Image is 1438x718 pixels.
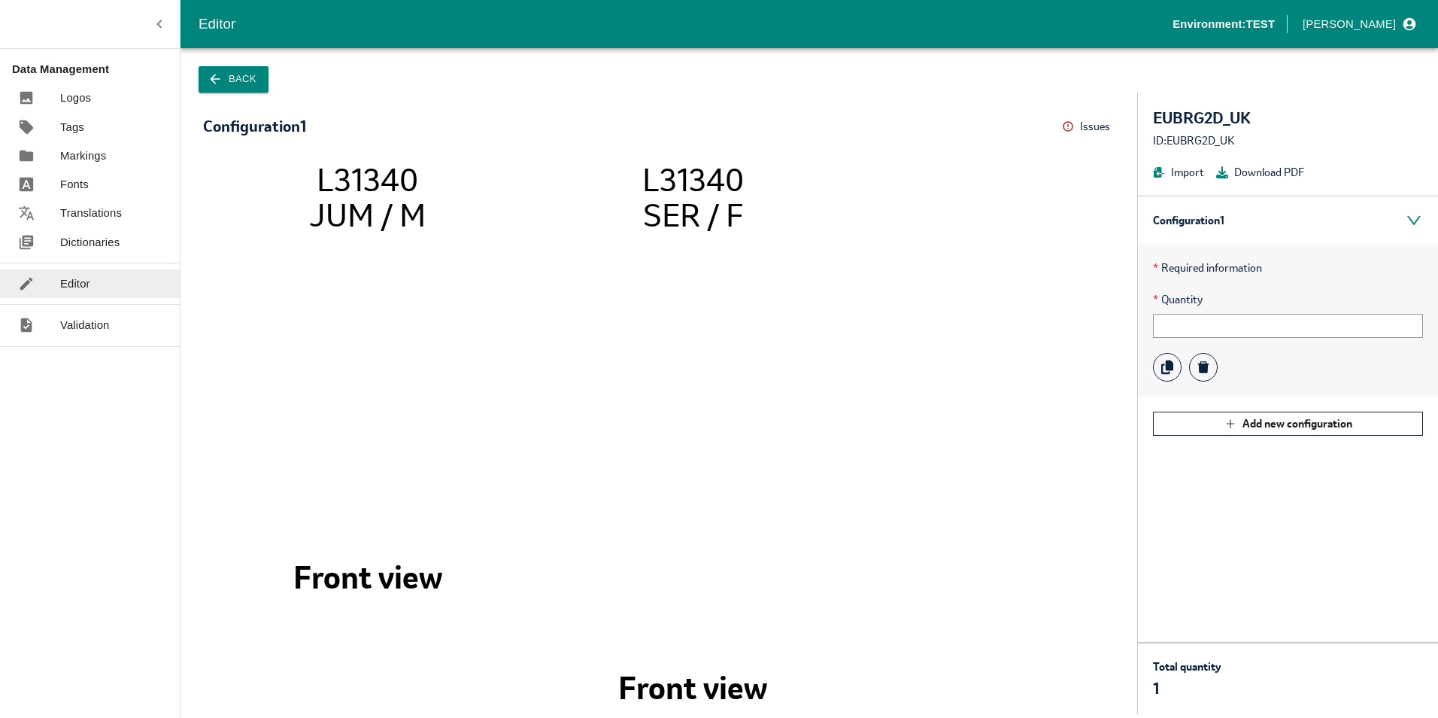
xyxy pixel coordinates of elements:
[643,195,743,236] tspan: SER / F
[60,148,106,164] p: Markings
[1153,678,1221,699] p: 1
[60,119,84,135] p: Tags
[1303,16,1396,32] p: [PERSON_NAME]
[1153,108,1423,129] div: EUBRG2D_UK
[1216,164,1304,181] button: Download PDF
[199,66,268,93] button: Back
[1153,164,1204,181] button: Import
[1153,260,1423,276] p: Required information
[293,557,442,598] tspan: Front view
[1062,115,1115,138] button: Issues
[1153,132,1423,149] div: ID: EUBRG2D_UK
[1153,659,1221,675] p: Total quantity
[1153,291,1423,308] span: Quantity
[60,90,91,106] p: Logos
[60,275,90,292] p: Editor
[60,317,110,333] p: Validation
[618,668,767,708] tspan: Front view
[642,160,744,200] tspan: L31340
[203,118,306,135] div: Configuration 1
[1153,412,1423,436] button: Add new configuration
[199,13,1173,35] div: Editor
[309,195,426,236] tspan: JUM / M
[60,234,120,251] p: Dictionaries
[60,176,89,193] p: Fonts
[60,205,122,221] p: Translations
[1138,196,1438,245] div: Configuration 1
[317,160,418,200] tspan: L31340
[1297,11,1420,37] button: profile
[12,61,180,78] p: Data Management
[1173,16,1275,32] p: Environment: TEST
